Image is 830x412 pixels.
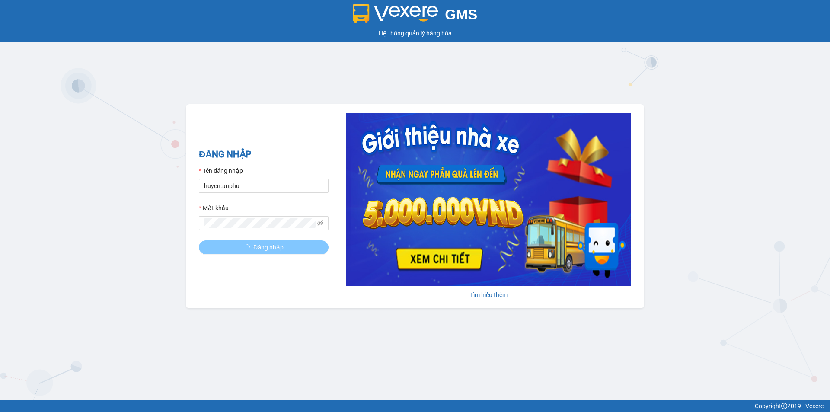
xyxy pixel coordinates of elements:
[781,403,787,409] span: copyright
[204,218,316,228] input: Mật khẩu
[353,4,438,23] img: logo 2
[2,29,828,38] div: Hệ thống quản lý hàng hóa
[6,401,824,411] div: Copyright 2019 - Vexere
[346,113,631,286] img: banner-0
[199,147,329,162] h2: ĐĂNG NHẬP
[199,166,243,176] label: Tên đăng nhập
[199,240,329,254] button: Đăng nhập
[346,290,631,300] div: Tìm hiểu thêm
[317,220,323,226] span: eye-invisible
[445,6,477,22] span: GMS
[253,243,284,252] span: Đăng nhập
[244,244,253,250] span: loading
[199,179,329,193] input: Tên đăng nhập
[199,203,229,213] label: Mật khẩu
[353,13,478,20] a: GMS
